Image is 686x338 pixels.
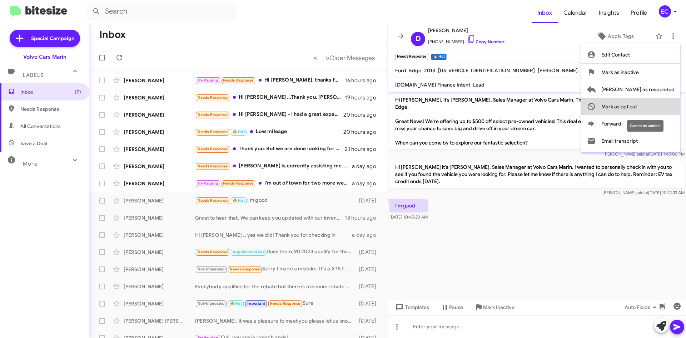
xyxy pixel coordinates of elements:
[601,81,675,98] span: [PERSON_NAME] as responded
[601,98,637,115] span: Mark as opt out
[627,120,663,132] div: Cannot be undone
[601,64,639,81] span: Mark as inactive
[581,115,680,132] button: Forward
[601,46,630,63] span: Edit Contact
[581,132,680,150] button: Email transcript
